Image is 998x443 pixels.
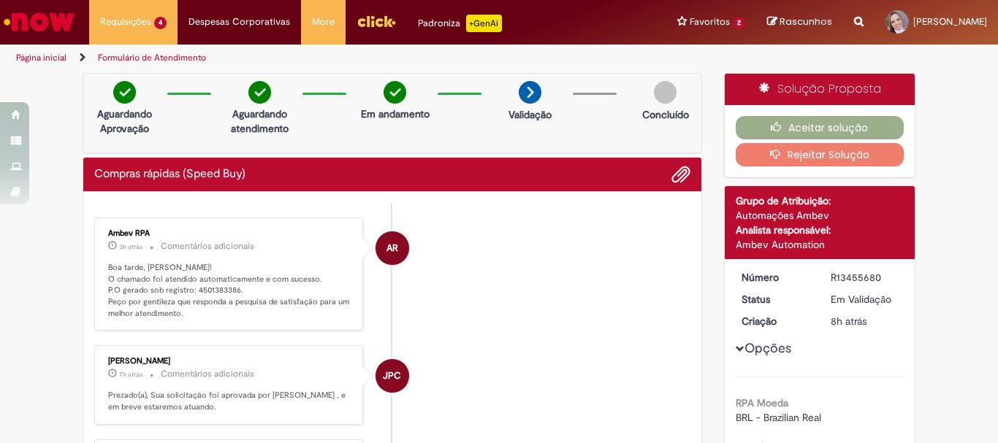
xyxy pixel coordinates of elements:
[16,52,66,63] a: Página inicial
[831,270,899,285] div: R13455680
[154,17,167,29] span: 4
[831,292,899,307] div: Em Validação
[831,315,866,328] span: 8h atrás
[736,396,788,409] b: RPA Moeda
[731,292,820,307] dt: Status
[508,107,552,122] p: Validação
[733,17,745,29] span: 2
[119,242,142,251] span: 3h atrás
[188,15,290,29] span: Despesas Corporativas
[113,81,136,104] img: check-circle-green.png
[100,15,151,29] span: Requisições
[384,81,406,104] img: check-circle-green.png
[1,7,77,36] img: ServiceNow
[418,15,502,32] div: Padroniza
[376,231,409,265] div: Ambev RPA
[690,15,730,29] span: Favoritos
[386,231,398,266] span: AR
[119,242,142,251] time: 28/08/2025 12:52:51
[119,370,142,379] time: 28/08/2025 09:25:31
[736,143,904,166] button: Rejeitar Solução
[89,107,160,136] p: Aguardando Aprovação
[98,52,206,63] a: Formulário de Atendimento
[736,411,821,424] span: BRL - Brazilian Real
[361,107,430,121] p: Em andamento
[312,15,335,29] span: More
[376,359,409,393] div: Juliana Parizotto Coelho
[248,81,271,104] img: check-circle-green.png
[108,262,351,320] p: Boa tarde, [PERSON_NAME]! O chamado foi atendido automaticamente e com sucesso. P.O gerado sob re...
[161,240,254,253] small: Comentários adicionais
[725,74,915,105] div: Solução Proposta
[736,208,904,223] div: Automações Ambev
[767,15,832,29] a: Rascunhos
[736,223,904,237] div: Analista responsável:
[731,270,820,285] dt: Número
[736,237,904,252] div: Ambev Automation
[108,357,351,366] div: [PERSON_NAME]
[161,368,254,380] small: Comentários adicionais
[466,15,502,32] p: +GenAi
[736,193,904,208] div: Grupo de Atribuição:
[731,314,820,328] dt: Criação
[780,15,832,28] span: Rascunhos
[94,168,245,181] h2: Compras rápidas (Speed Buy) Histórico de tíquete
[671,165,690,184] button: Adicionar anexos
[224,107,295,136] p: Aguardando atendimento
[736,116,904,139] button: Aceitar solução
[831,314,899,328] div: 28/08/2025 08:16:59
[119,370,142,379] span: 7h atrás
[108,229,351,238] div: Ambev RPA
[383,358,401,393] span: JPC
[642,107,689,122] p: Concluído
[357,10,396,32] img: click_logo_yellow_360x200.png
[913,15,987,28] span: [PERSON_NAME]
[654,81,677,104] img: img-circle-grey.png
[519,81,541,104] img: arrow-next.png
[831,315,866,328] time: 28/08/2025 08:16:59
[11,45,655,72] ul: Trilhas de página
[108,390,351,412] p: Prezado(a), Sua solicitação foi aprovada por [PERSON_NAME] , e em breve estaremos atuando.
